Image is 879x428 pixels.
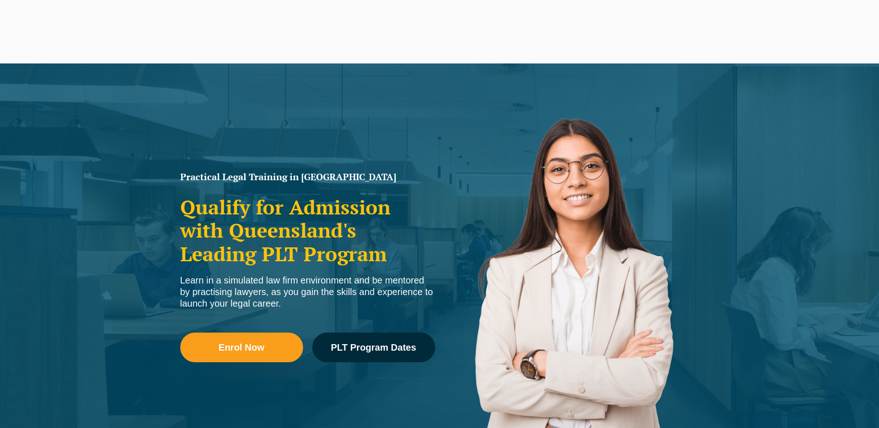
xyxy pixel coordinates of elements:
[180,275,435,309] div: Learn in a simulated law firm environment and be mentored by practising lawyers, as you gain the ...
[219,343,265,352] span: Enrol Now
[180,172,435,182] h1: Practical Legal Training in [GEOGRAPHIC_DATA]
[331,343,416,352] span: PLT Program Dates
[312,333,435,362] a: PLT Program Dates
[180,195,435,265] h2: Qualify for Admission with Queensland's Leading PLT Program
[180,333,303,362] a: Enrol Now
